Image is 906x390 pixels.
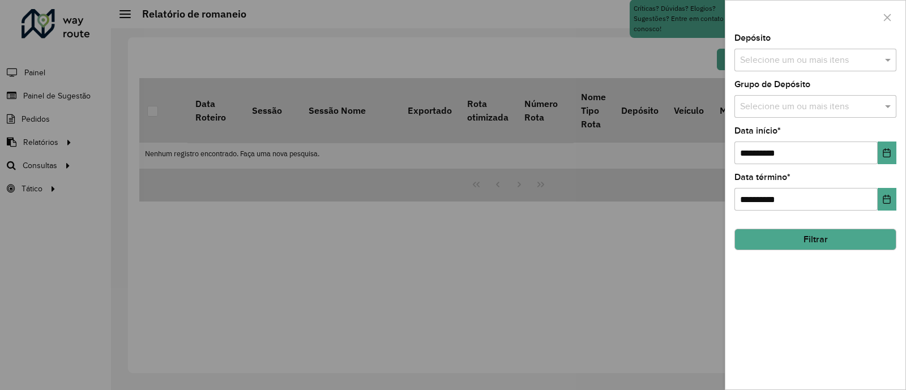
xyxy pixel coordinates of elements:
button: Choose Date [878,142,896,164]
label: Data início [734,124,781,138]
button: Choose Date [878,188,896,211]
label: Depósito [734,31,771,45]
label: Grupo de Depósito [734,78,810,91]
label: Data término [734,170,790,184]
button: Filtrar [734,229,896,250]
